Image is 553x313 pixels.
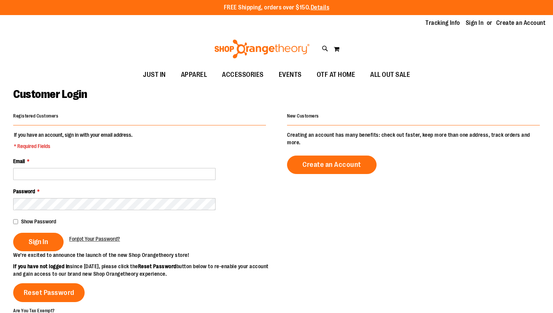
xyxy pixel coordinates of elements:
[21,218,56,224] span: Show Password
[13,131,133,150] legend: If you have an account, sign in with your email address.
[13,88,87,101] span: Customer Login
[287,131,540,146] p: Creating an account has many benefits: check out faster, keep more than one address, track orders...
[13,308,55,313] strong: Are You Tax Exempt?
[496,19,546,27] a: Create an Account
[302,160,361,169] span: Create an Account
[13,263,70,269] strong: If you have not logged in
[425,19,460,27] a: Tracking Info
[13,283,85,302] a: Reset Password
[13,113,58,119] strong: Registered Customers
[466,19,484,27] a: Sign In
[13,188,35,194] span: Password
[14,142,132,150] span: * Required Fields
[222,66,264,83] span: ACCESSORIES
[287,156,377,174] a: Create an Account
[143,66,166,83] span: JUST IN
[138,263,176,269] strong: Reset Password
[24,289,74,297] span: Reset Password
[279,66,302,83] span: EVENTS
[69,235,120,243] a: Forgot Your Password?
[13,233,64,251] button: Sign In
[370,66,410,83] span: ALL OUT SALE
[29,238,48,246] span: Sign In
[311,4,330,11] a: Details
[13,251,276,259] p: We’re excited to announce the launch of the new Shop Orangetheory store!
[224,3,330,12] p: FREE Shipping, orders over $150.
[213,40,311,58] img: Shop Orangetheory
[69,236,120,242] span: Forgot Your Password?
[317,66,355,83] span: OTF AT HOME
[287,113,319,119] strong: New Customers
[13,263,276,278] p: since [DATE], please click the button below to re-enable your account and gain access to our bran...
[181,66,207,83] span: APPAREL
[13,158,25,164] span: Email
